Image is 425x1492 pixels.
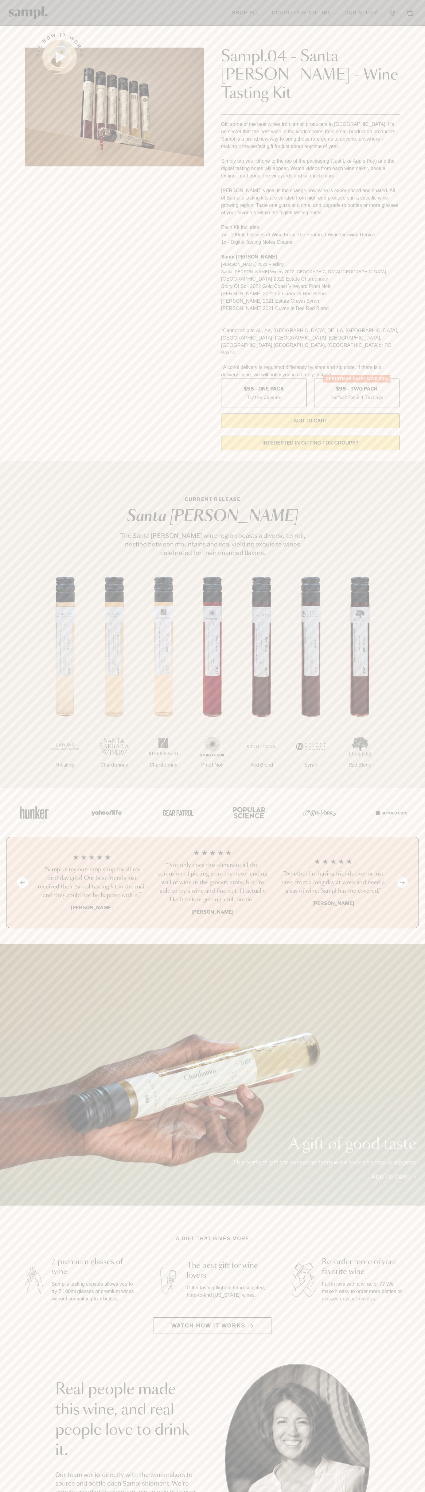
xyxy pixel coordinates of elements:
p: Fall in love with a wine, or 7? We make it easy to order more bottles or glasses of your favorites. [322,1280,405,1303]
button: See how it works [42,40,77,74]
li: 2 / 4 [157,849,268,916]
p: The Santa [PERSON_NAME] wine region boasts a diverse terroir, nestled between mountains and sea, ... [114,531,311,557]
li: 4 / 7 [188,577,237,788]
p: Riesling [41,761,90,769]
li: 7 / 7 [335,577,384,788]
h2: A gift that gives more [176,1235,249,1242]
li: 1 / 4 [37,849,147,916]
p: Red Blend [335,761,384,769]
p: A gift of good taste [233,1137,416,1152]
b: [PERSON_NAME] [312,900,354,906]
p: CURRENT RELEASE [114,496,311,503]
li: [PERSON_NAME] 2022 La Cuadrilla Red Blend [221,290,400,297]
img: Artboard_6_04f9a106-072f-468a-bdd7-f11783b05722_x450.png [87,799,124,826]
span: [GEOGRAPHIC_DATA], [GEOGRAPHIC_DATA] [274,343,379,348]
a: Add to cart [372,1173,416,1181]
button: Add to Cart [221,414,400,428]
em: Santa [PERSON_NAME] [127,509,298,524]
p: Pinot Noir [188,761,237,769]
small: Try the Capsule [247,394,281,400]
li: Story Of Soil 2022 Gold Coast Vineyard Pinot Noir [221,283,400,290]
b: [PERSON_NAME] [71,905,113,911]
a: interested in gifting for groups? [221,436,400,450]
img: Artboard_5_7fdae55a-36fd-43f7-8bfd-f74a06a2878e_x450.png [158,799,195,826]
li: [PERSON_NAME] 2021 Cuvee le Bec Red Blend [221,305,400,312]
p: Chardonnay [139,761,188,769]
li: 1 / 7 [41,577,90,788]
span: $95 - Two Pack [336,386,378,392]
h3: The best gift for wine lovers [187,1261,270,1280]
strong: Santa [PERSON_NAME]: [221,254,279,259]
small: Perfect For 2-4 Tastings [330,394,383,400]
img: Artboard_4_28b4d326-c26e-48f9-9c80-911f17d6414e_x450.png [230,799,267,826]
h3: “Not only does this eliminate all the confusion of picking from the never ending wall of wine in ... [157,861,268,904]
h3: Re-order more of your favorite wine [322,1257,405,1277]
p: The perfect gift for everyone from wine lovers to casual sippers. [233,1158,416,1167]
p: Syrah [286,761,335,769]
li: 3 / 4 [278,849,388,916]
p: Red Blend [237,761,286,769]
span: $55 - One Pack [244,386,284,392]
div: Christmas SALE! Save 20% [323,375,391,383]
img: Artboard_3_0b291449-6e8c-4d07-b2c2-3f3601a19cd1_x450.png [301,799,338,826]
button: Next slide [397,877,408,888]
img: Artboard_7_5b34974b-f019-449e-91fb-745f8d0877ee_x450.png [372,799,409,826]
div: Gift some of the best wines from small producers in [GEOGRAPHIC_DATA]. It’s no secret that the be... [221,121,400,379]
h3: 7 premium glasses of wine [52,1257,135,1277]
img: Artboard_1_c8cd28af-0030-4af1-819c-248e302c7f06_x450.png [16,799,53,826]
h3: “Sampl is my one-stop shop for all my birthday gifts! Our best friends just received their Sampl ... [37,865,147,900]
p: Gift a tasting flight of hand-selected, hard-to-find [US_STATE] wines. [187,1284,270,1299]
li: [PERSON_NAME] 2021 Estate Grown Syrah [221,297,400,305]
li: 6 / 7 [286,577,335,788]
span: Santa [PERSON_NAME] Winery 2022 [GEOGRAPHIC_DATA] [GEOGRAPHIC_DATA] [221,269,386,274]
p: Sampl's tasting capsule allows you to try 7 100ml glasses of premium wines without committing to ... [52,1280,135,1303]
h2: Real people made this wine, and real people love to drink it. [55,1380,200,1461]
h3: “Whether I'm having friends over or just tired from a long day at work and need a glass of wine, ... [278,870,388,896]
span: [PERSON_NAME] 2022 Riesling [221,262,284,267]
button: Previous slide [17,877,28,888]
p: Chardonnay [90,761,139,769]
li: 5 / 7 [237,577,286,788]
li: [GEOGRAPHIC_DATA] 2022 Estate Chardonnay [221,275,400,283]
button: Watch how it works [154,1317,271,1334]
li: 3 / 7 [139,577,188,788]
span: , [272,343,274,348]
h1: Sampl.04 - Santa [PERSON_NAME] - Wine Tasting Kit [221,48,400,103]
img: Sampl.04 - Santa Barbara - Wine Tasting Kit [25,48,204,166]
b: [PERSON_NAME] [192,909,233,915]
li: 2 / 7 [90,577,139,788]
